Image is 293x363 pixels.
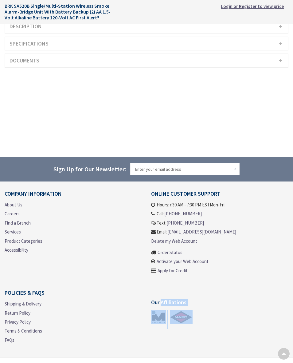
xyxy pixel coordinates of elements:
input: Enter your email address [130,163,239,175]
h1: BRK SA520B Single/Multi-Station Wireless Smoke Alarm-Bridge Unit With Battery Backup (2) AA 1.5-V... [5,3,118,21]
a: Shipping & Delivery [5,301,41,307]
a: Find a Branch [5,220,31,226]
a: Terms & Conditions [5,328,42,334]
a: FAQs [5,337,14,343]
a: Privacy Policy [5,319,31,325]
h3: Specifications [5,37,288,50]
strong: Login or Register to view price [221,3,284,9]
a: MSUPPLY [151,310,166,324]
h3: Description [5,20,288,33]
a: [EMAIL_ADDRESS][DOMAIN_NAME] [167,229,236,235]
a: [PHONE_NUMBER] [164,210,202,217]
a: NAED [170,310,193,324]
h4: Company Information [5,191,142,201]
li: Email: [151,229,285,235]
a: 7:30 AM - 7:30 PM EST [169,201,210,208]
h4: Our Affiliations [151,299,293,310]
a: Apply for Credit [158,267,188,274]
a: About Us [5,201,22,208]
span: Sign Up for Our Newsletter: [53,165,126,173]
h4: Online Customer Support [151,191,288,201]
a: Accessibility [5,247,28,253]
a: Delete my Web Account [151,238,197,244]
a: Services [5,229,21,235]
a: Careers [5,210,20,217]
h3: Documents [5,54,288,67]
li: Call: [151,210,285,217]
a: Product Categories [5,238,42,244]
a: Login or Register to view price [221,3,284,10]
h4: Policies & FAQs [5,290,142,301]
a: [PHONE_NUMBER] [166,220,204,226]
a: Activate your Web Account [157,258,209,265]
li: Hours: Mon-Fri. [151,201,285,208]
li: Text: [151,220,285,226]
a: Return Policy [5,310,30,316]
a: Order Status [158,249,182,256]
